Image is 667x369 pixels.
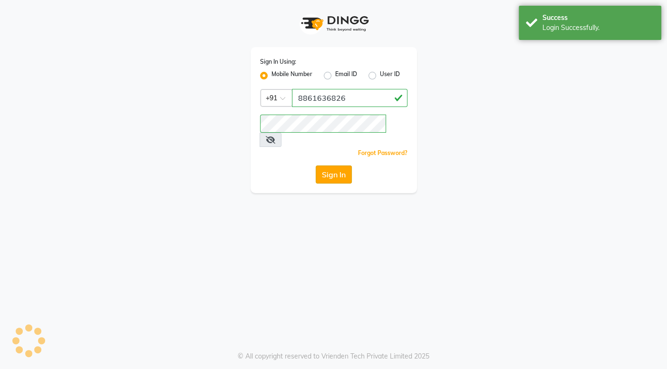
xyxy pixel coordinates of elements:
img: logo1.svg [296,10,372,38]
div: Login Successfully. [542,23,654,33]
a: Forgot Password? [358,149,407,156]
label: Email ID [335,70,357,81]
input: Username [260,115,386,133]
label: Sign In Using: [260,58,296,66]
label: Mobile Number [271,70,312,81]
div: Success [542,13,654,23]
input: Username [292,89,407,107]
label: User ID [380,70,400,81]
button: Sign In [316,165,352,184]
